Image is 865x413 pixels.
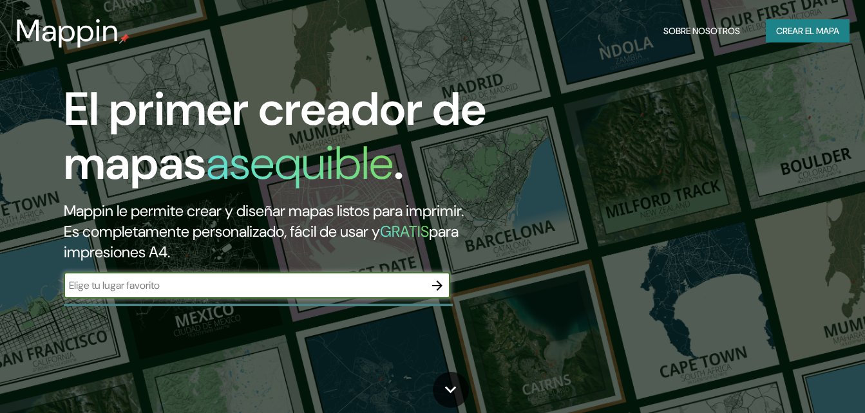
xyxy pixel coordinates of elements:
[663,23,740,39] font: Sobre nosotros
[64,201,497,262] h2: Mappin le permite crear y diseñar mapas listos para imprimir. Es completamente personalizado, fác...
[64,278,424,293] input: Elige tu lugar favorito
[380,221,429,241] h5: GRATIS
[766,19,850,43] button: Crear el mapa
[206,133,394,193] h1: asequible
[119,33,129,44] img: mappin-pin
[658,19,745,43] button: Sobre nosotros
[64,82,497,201] h1: El primer creador de mapas .
[15,13,119,49] h3: Mappin
[776,23,839,39] font: Crear el mapa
